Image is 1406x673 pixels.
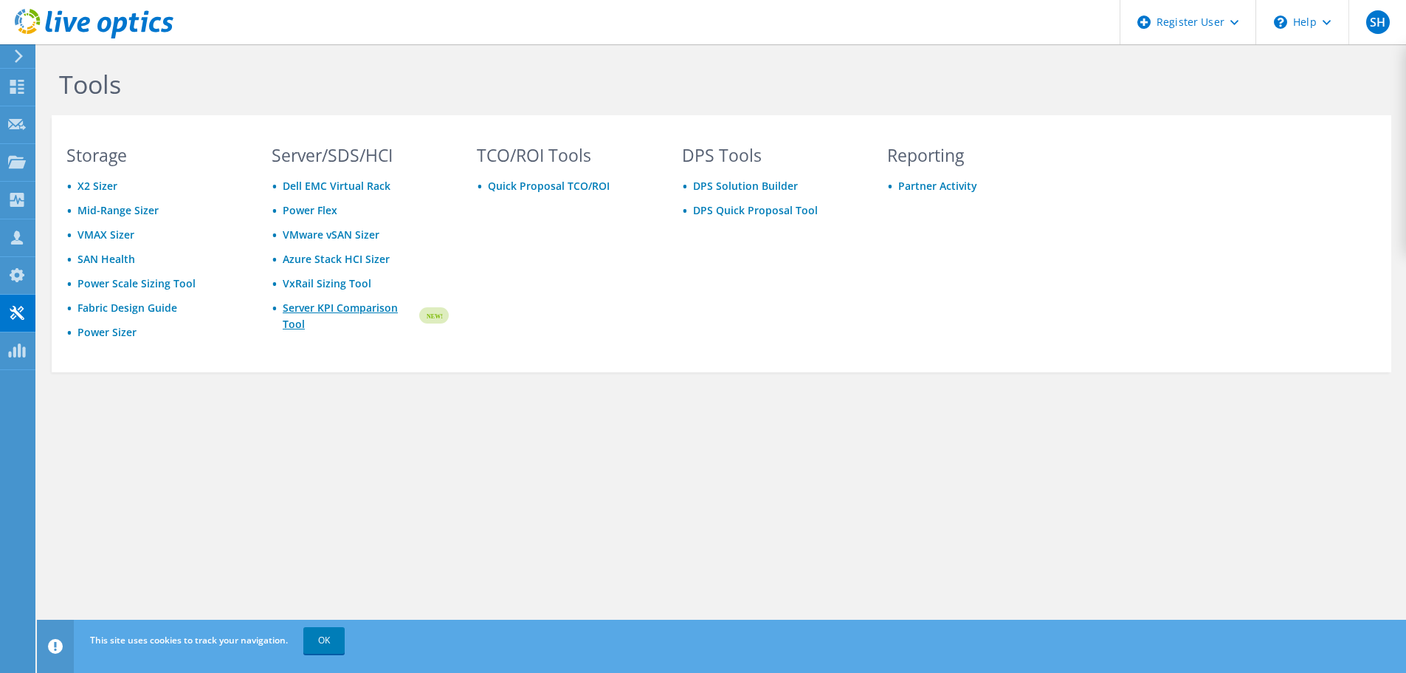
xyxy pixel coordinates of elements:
[303,627,345,654] a: OK
[1366,10,1390,34] span: SH
[898,179,977,193] a: Partner Activity
[417,298,449,333] img: new-badge.svg
[693,179,798,193] a: DPS Solution Builder
[272,147,449,163] h3: Server/SDS/HCI
[682,147,859,163] h3: DPS Tools
[283,252,390,266] a: Azure Stack HCI Sizer
[283,203,337,217] a: Power Flex
[283,179,390,193] a: Dell EMC Virtual Rack
[283,300,417,332] a: Server KPI Comparison Tool
[488,179,610,193] a: Quick Proposal TCO/ROI
[77,252,135,266] a: SAN Health
[77,325,137,339] a: Power Sizer
[283,228,379,242] a: VMware vSAN Sizer
[90,634,288,646] span: This site uses cookies to track your navigation.
[477,147,654,163] h3: TCO/ROI Tools
[66,147,244,163] h3: Storage
[1274,16,1287,29] svg: \n
[693,203,818,217] a: DPS Quick Proposal Tool
[77,228,134,242] a: VMAX Sizer
[77,203,159,217] a: Mid-Range Sizer
[283,276,371,290] a: VxRail Sizing Tool
[77,179,117,193] a: X2 Sizer
[77,276,196,290] a: Power Scale Sizing Tool
[887,147,1064,163] h3: Reporting
[59,69,1055,100] h1: Tools
[77,301,177,315] a: Fabric Design Guide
